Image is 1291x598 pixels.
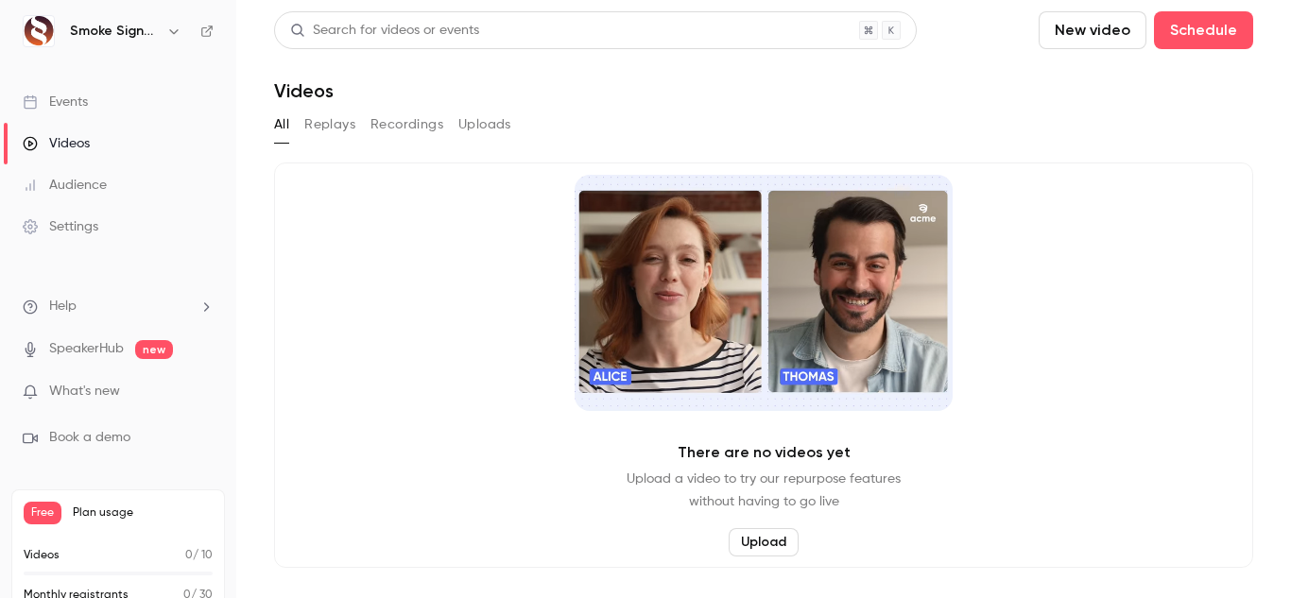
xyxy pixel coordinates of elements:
button: Uploads [458,110,511,140]
button: Replays [304,110,355,140]
h6: Smoke Signals AI [70,22,159,41]
div: Settings [23,217,98,236]
li: help-dropdown-opener [23,297,214,316]
button: Recordings [370,110,443,140]
div: Events [23,93,88,111]
div: Search for videos or events [290,21,479,41]
div: Videos [23,134,90,153]
button: New video [1039,11,1146,49]
span: new [135,340,173,359]
img: Smoke Signals AI [24,16,54,46]
button: Upload [729,528,799,556]
span: What's new [49,382,120,402]
span: Help [49,297,77,316]
h1: Videos [274,79,334,102]
p: / 10 [185,547,213,564]
p: Videos [24,547,60,564]
span: Book a demo [49,428,130,448]
button: Schedule [1154,11,1253,49]
p: Upload a video to try our repurpose features without having to go live [627,468,901,513]
span: Free [24,502,61,524]
a: SpeakerHub [49,339,124,359]
p: There are no videos yet [678,441,851,464]
span: Plan usage [73,505,213,521]
iframe: Noticeable Trigger [191,384,214,401]
div: Audience [23,176,107,195]
section: Videos [274,11,1253,587]
button: All [274,110,289,140]
span: 0 [185,550,193,561]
